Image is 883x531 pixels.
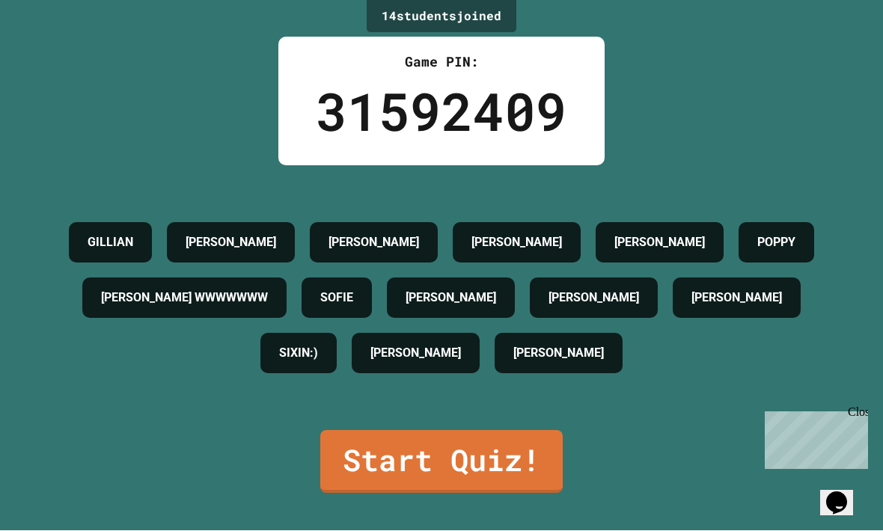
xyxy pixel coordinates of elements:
[88,234,133,252] h4: GILLIAN
[614,234,705,252] h4: [PERSON_NAME]
[279,345,318,363] h4: SIXIN:)
[6,6,103,95] div: Chat with us now!Close
[329,234,419,252] h4: [PERSON_NAME]
[406,289,496,307] h4: [PERSON_NAME]
[513,345,604,363] h4: [PERSON_NAME]
[370,345,461,363] h4: [PERSON_NAME]
[186,234,276,252] h4: [PERSON_NAME]
[471,234,562,252] h4: [PERSON_NAME]
[320,289,353,307] h4: SOFIE
[757,234,795,252] h4: POPPY
[316,73,567,151] div: 31592409
[101,289,268,307] h4: [PERSON_NAME] WWWWWWW
[320,431,563,494] a: Start Quiz!
[316,52,567,73] div: Game PIN:
[820,471,868,516] iframe: chat widget
[549,289,639,307] h4: [PERSON_NAME]
[759,406,868,470] iframe: chat widget
[691,289,782,307] h4: [PERSON_NAME]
